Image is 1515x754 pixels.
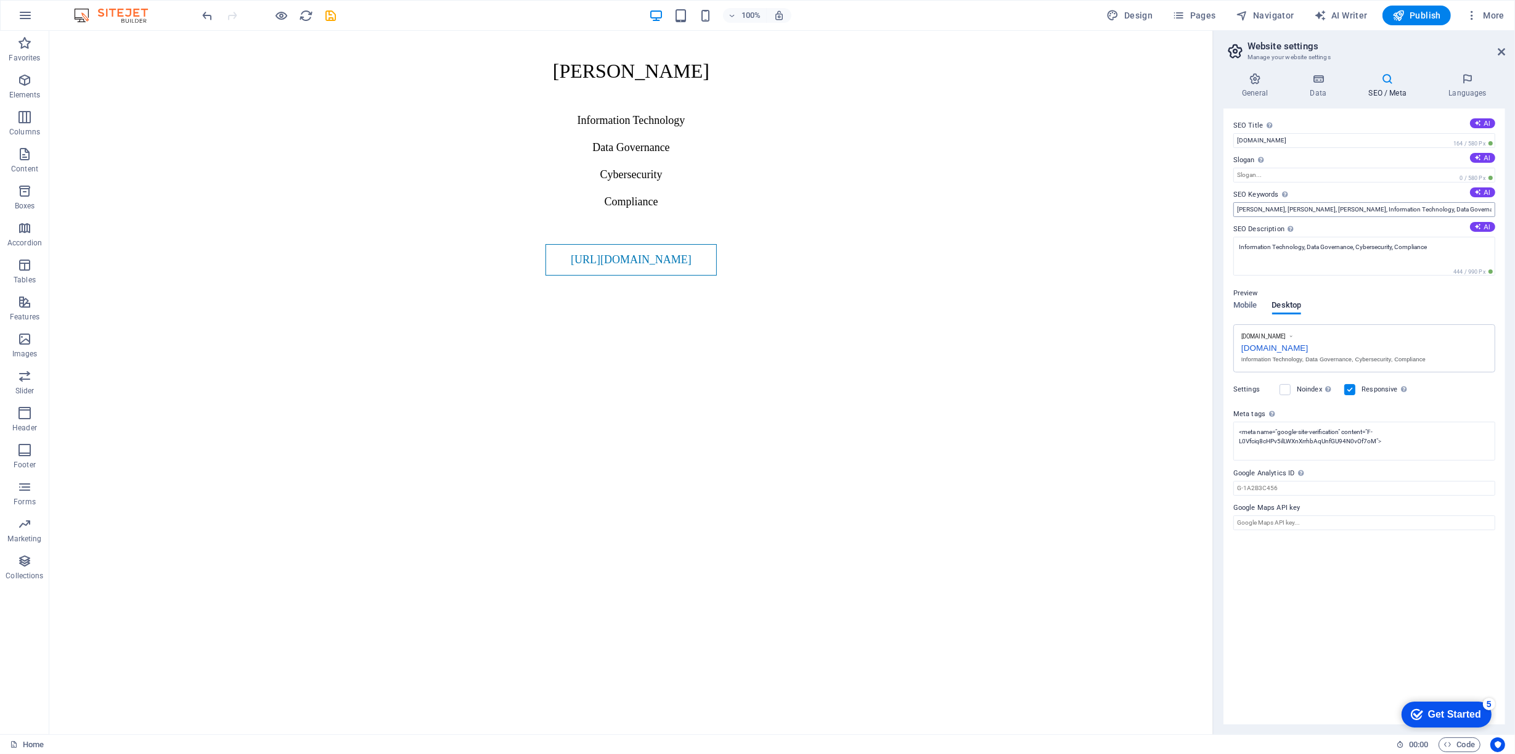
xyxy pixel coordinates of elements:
label: SEO Keywords [1233,187,1495,202]
input: G-1A2B3C456 [1233,481,1495,496]
label: Slogan [1233,153,1495,168]
h4: General [1223,73,1291,99]
button: 100% [723,8,767,23]
label: Responsive [1362,382,1410,397]
span: 00 00 [1409,737,1428,752]
span: Design [1107,9,1153,22]
div: Get Started [36,14,89,25]
label: Noindex [1297,382,1337,397]
div: 5 [91,2,104,15]
button: Publish [1382,6,1451,25]
button: SEO Keywords [1470,187,1495,197]
p: Images [12,349,38,359]
button: SEO Title [1470,118,1495,128]
input: Google Maps API key... [1233,515,1495,530]
button: More [1461,6,1509,25]
p: Favorites [9,53,40,63]
span: AI Writer [1314,9,1368,22]
span: 0 / 580 Px [1458,174,1495,182]
span: [DOMAIN_NAME] [1241,333,1286,340]
button: Click here to leave preview mode and continue editing [274,8,289,23]
span: Mobile [1233,298,1257,315]
span: 444 / 990 Px [1451,268,1495,276]
span: 164 / 580 Px [1451,139,1495,148]
label: Settings [1233,382,1273,397]
label: SEO Description [1233,222,1495,237]
span: Desktop [1272,298,1302,315]
h6: 100% [741,8,761,23]
button: save [324,8,338,23]
i: Undo: change_data (Ctrl+Z) [201,9,215,23]
p: Content [11,164,38,174]
p: Accordion [7,238,42,248]
button: reload [299,8,314,23]
p: Elements [9,90,41,100]
div: Design (Ctrl+Alt+Y) [1102,6,1158,25]
label: SEO Title [1233,118,1495,133]
button: Design [1102,6,1158,25]
p: Forms [14,497,36,507]
div: Preview [1233,301,1301,324]
h2: Website settings [1248,41,1505,52]
span: More [1466,9,1505,22]
i: Reload page [300,9,314,23]
p: Footer [14,460,36,470]
span: Code [1444,737,1475,752]
span: Pages [1172,9,1215,22]
button: undo [200,8,215,23]
h6: Session time [1396,737,1429,752]
p: Boxes [15,201,35,211]
label: Google Analytics ID [1233,466,1495,481]
button: Pages [1167,6,1220,25]
h3: Manage your website settings [1248,52,1480,63]
h4: Data [1291,73,1350,99]
button: SEO Description [1470,222,1495,232]
button: Slogan [1470,153,1495,163]
p: Collections [6,571,43,581]
div: [DOMAIN_NAME] [1241,340,1487,353]
div: Get Started 5 items remaining, 0% complete [10,6,100,32]
p: Features [10,312,39,322]
p: Preview [1233,286,1258,301]
span: : [1418,740,1419,749]
a: Click to cancel selection. Double-click to open Pages [10,737,44,752]
button: AI Writer [1309,6,1373,25]
span: Navigator [1236,9,1294,22]
div: Information Technology, Data Governance, Cybersecurity, Compliance [1241,355,1487,364]
p: Slider [15,386,35,396]
span: Publish [1392,9,1441,22]
p: Columns [9,127,40,137]
button: Usercentrics [1490,737,1505,752]
input: Slogan... [1233,168,1495,182]
p: Tables [14,275,36,285]
p: Marketing [7,534,41,544]
label: Meta tags [1233,407,1495,422]
i: Save (Ctrl+S) [324,9,338,23]
label: Google Maps API key [1233,501,1495,515]
p: Header [12,423,37,433]
img: Editor Logo [71,8,163,23]
i: On resize automatically adjust zoom level to fit chosen device. [774,10,785,21]
button: Code [1439,737,1480,752]
button: Navigator [1231,6,1299,25]
h4: Languages [1430,73,1505,99]
h4: SEO / Meta [1350,73,1430,99]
